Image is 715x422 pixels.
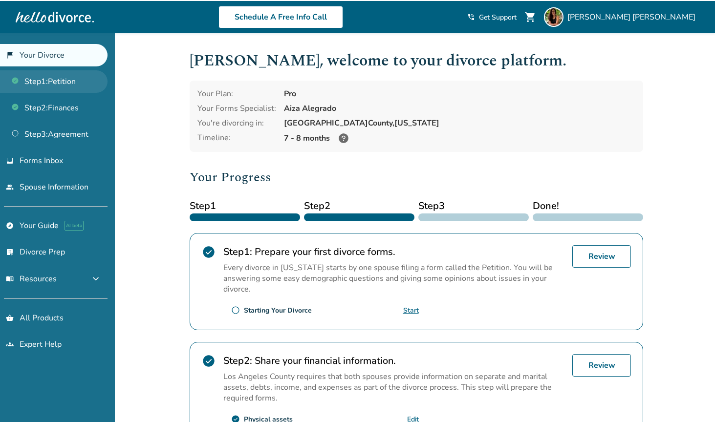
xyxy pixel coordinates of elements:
div: 7 - 8 months [284,132,635,144]
div: v 4.0.25 [27,16,48,23]
div: Your Forms Specialist: [197,103,276,114]
strong: Step 2 : [223,354,252,367]
a: Review [572,354,631,377]
span: AI beta [65,221,84,231]
div: Timeline: [197,132,276,144]
a: Schedule A Free Info Call [218,6,343,28]
span: Get Support [479,13,517,22]
iframe: Chat Widget [666,375,715,422]
span: shopping_cart [524,11,536,23]
span: inbox [6,157,14,165]
span: shopping_basket [6,314,14,322]
div: Starting Your Divorce [244,306,312,315]
a: Start [403,306,419,315]
span: check_circle [202,354,216,368]
div: Domain: [DOMAIN_NAME] [25,25,108,33]
div: Keywords by Traffic [108,58,165,64]
img: logo_orange.svg [16,16,23,23]
span: Done! [533,199,643,213]
img: Kathryn Rucker [544,7,563,27]
a: phone_in_talkGet Support [467,13,517,22]
div: Aiza Alegrado [284,103,635,114]
img: tab_domain_overview_orange.svg [26,57,34,64]
span: Resources [6,274,57,284]
div: Your Plan: [197,88,276,99]
span: menu_book [6,275,14,283]
a: Review [572,245,631,268]
h2: Share your financial information. [223,354,564,367]
p: Every divorce in [US_STATE] starts by one spouse filing a form called the Petition. You will be a... [223,262,564,295]
span: check_circle [202,245,216,259]
h2: Your Progress [190,168,643,187]
span: radio_button_unchecked [231,306,240,315]
h1: [PERSON_NAME] , welcome to your divorce platform. [190,49,643,73]
span: list_alt_check [6,248,14,256]
div: You're divorcing in: [197,118,276,128]
img: website_grey.svg [16,25,23,33]
span: people [6,183,14,191]
span: expand_more [90,273,102,285]
span: Forms Inbox [20,155,63,166]
strong: Step 1 : [223,245,252,258]
span: Step 3 [418,199,529,213]
h2: Prepare your first divorce forms. [223,245,564,258]
p: Los Angeles County requires that both spouses provide information on separate and marital assets,... [223,371,564,403]
div: [GEOGRAPHIC_DATA] County, [US_STATE] [284,118,635,128]
span: flag_2 [6,51,14,59]
span: explore [6,222,14,230]
span: groups [6,340,14,348]
div: Domain Overview [37,58,87,64]
img: tab_keywords_by_traffic_grey.svg [97,57,105,64]
span: Step 1 [190,199,300,213]
div: Pro [284,88,635,99]
span: phone_in_talk [467,13,475,21]
span: [PERSON_NAME] [PERSON_NAME] [567,12,699,22]
span: Step 2 [304,199,414,213]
